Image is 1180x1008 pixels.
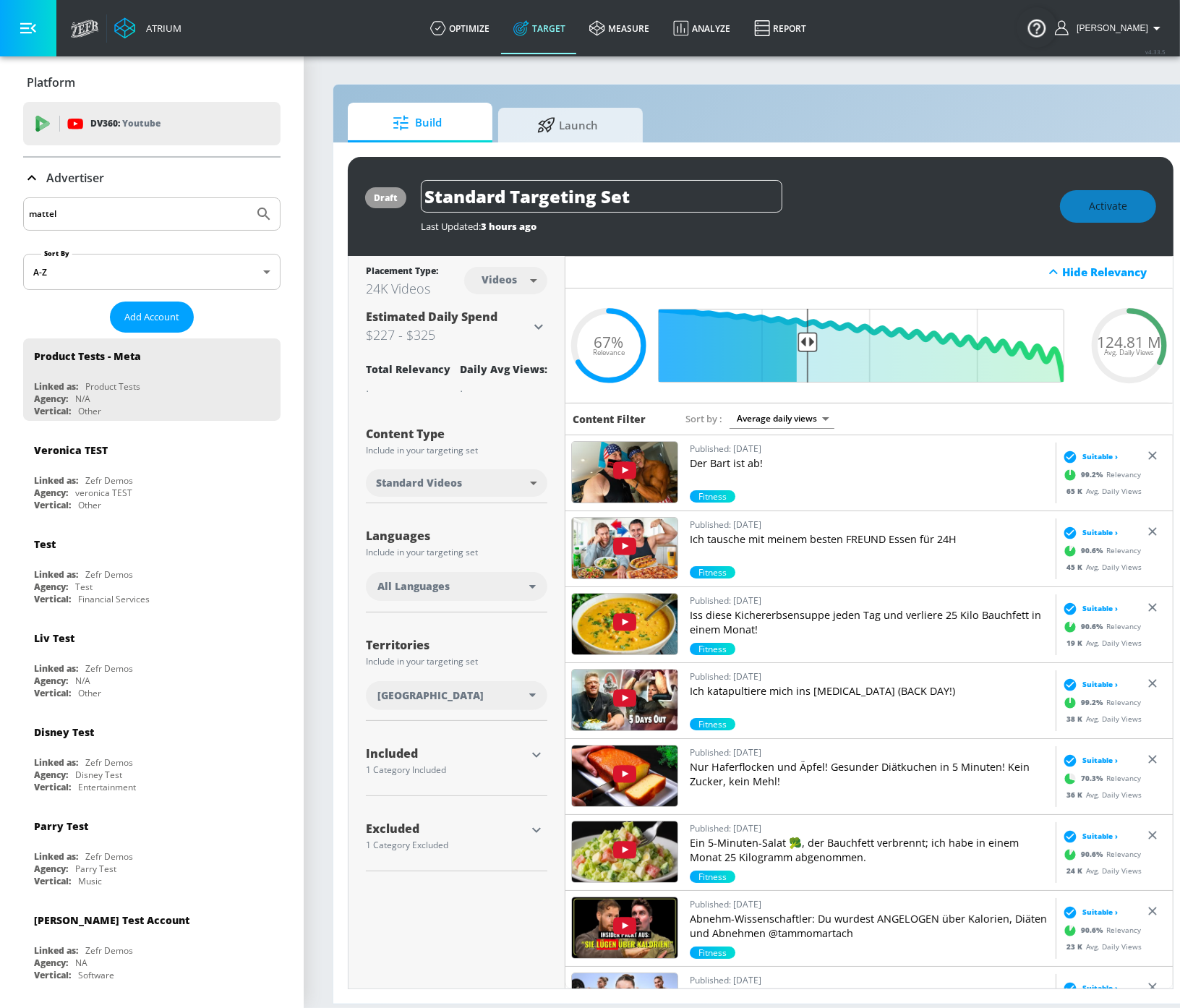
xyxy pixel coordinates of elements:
div: Other [78,687,101,699]
div: Product Tests - Meta [34,349,141,363]
span: 90.6 % [1081,545,1106,556]
a: measure [578,2,662,54]
a: Published: [DATE]Nur Haferflocken und Äpfel! Gesunder Diätkuchen in 5 Minuten! Kein Zucker, kein ... [690,745,1050,808]
div: Test [34,537,56,551]
div: Videos [474,273,524,286]
div: Suitable › [1059,601,1118,615]
span: [GEOGRAPHIC_DATA] [377,688,484,703]
div: Avg. Daily Views [1059,713,1142,724]
img: BId9dWbSSho [572,670,677,730]
div: Vertical: [34,499,71,511]
div: Zefr Demos [85,944,133,957]
p: Published: [DATE] [690,973,1050,988]
div: Hide Relevancy [565,256,1173,289]
span: 99.2 % [1081,469,1106,480]
p: Warum ich mit dem Krafttraining aufgehört habe [690,988,1050,1002]
div: Vertical: [34,969,71,981]
div: Zefr Demos [85,756,133,769]
span: Fitness [690,871,735,883]
div: N/A [75,675,90,687]
span: login as: justin.nim@zefr.com [1071,23,1148,33]
span: Suitable › [1082,603,1118,614]
div: Zefr Demos [85,850,133,863]
div: Veronica TESTLinked as:Zefr DemosAgency:veronica TESTVertical:Other [23,432,281,515]
img: M4EjImhJqLc [572,746,677,806]
div: Disney TestLinked as:Zefr DemosAgency:Disney TestVertical:Entertainment [23,714,281,797]
div: Suitable › [1059,753,1118,767]
span: 65 K [1066,485,1086,495]
span: All Languages [377,579,450,594]
div: Test [75,581,93,593]
div: Suitable › [1059,525,1118,539]
div: Average daily views [730,409,834,428]
div: Agency: [34,487,68,499]
a: Report [743,2,818,54]
div: Advertiser [23,158,281,198]
div: Linked as: [34,662,78,675]
h3: $227 - $325 [366,325,530,345]
div: Parry Test [75,863,116,875]
span: 99.2 % [1081,697,1106,708]
div: Agency: [34,581,68,593]
div: 1 Category Included [366,766,526,774]
img: 9bFBKOG59gg [572,518,677,578]
p: Abnehm-Wissenschaftler: Du wurdest ANGELOGEN über Kalorien, Diäten und Abnehmen @tammomartach [690,912,1050,941]
p: Ein 5-Minuten-Salat 🥦, der Bauchfett verbrennt; ich habe in einem Monat 25 Kilogramm abgenommen. [690,836,1050,865]
div: 99.2% [690,718,735,730]
span: 67% [594,334,624,349]
div: Avg. Daily Views [1059,941,1142,952]
div: Linked as: [34,568,78,581]
div: Relevancy [1059,464,1141,485]
span: Fitness [690,718,735,730]
a: Published: [DATE]Ein 5-Minuten-Salat 🥦, der Bauchfett verbrennt; ich habe in einem Monat 25 Kilog... [690,821,1050,871]
div: Parry TestLinked as:Zefr DemosAgency:Parry TestVertical:Music [23,808,281,891]
div: Suitable › [1059,677,1118,691]
div: Vertical: [34,687,71,699]
div: draft [374,192,398,204]
p: Published: [DATE] [690,897,1050,912]
div: Include in your targeting set [366,548,547,557]
span: 38 K [1066,713,1086,723]
div: Suitable › [1059,829,1118,843]
span: Suitable › [1082,755,1118,766]
span: Add Account [124,309,179,325]
div: Last Updated: [421,220,1046,233]
div: Vertical: [34,593,71,605]
span: Sort by [685,412,722,425]
p: Published: [DATE] [690,441,1050,456]
div: Agency: [34,863,68,875]
div: Relevancy [1059,843,1141,865]
p: Der Bart ist ab! [690,456,1050,471]
div: Linked as: [34,850,78,863]
div: Include in your targeting set [366,446,547,455]
div: Veronica TEST [34,443,108,457]
div: Relevancy [1059,691,1141,713]
span: 124.81 M [1098,334,1162,349]
button: Add Account [110,302,194,333]
span: Relevance [593,349,625,356]
div: Placement Type: [366,265,438,280]
span: Suitable › [1082,451,1118,462]
span: Fitness [690,566,735,578]
p: Ich katapultiere mich ins [MEDICAL_DATA] (BACK DAY!) [690,684,1050,699]
p: DV360: [90,116,161,132]
div: Relevancy [1059,919,1141,941]
span: Fitness [690,947,735,959]
div: Liv TestLinked as:Zefr DemosAgency:N/AVertical:Other [23,620,281,703]
a: Published: [DATE]Der Bart ist ab! [690,441,1050,490]
div: NA [75,957,87,969]
div: Content Type [366,428,547,440]
button: [PERSON_NAME] [1055,20,1166,37]
div: Product Tests - MetaLinked as:Product TestsAgency:N/AVertical:Other [23,338,281,421]
p: Youtube [122,116,161,131]
div: Suitable › [1059,449,1118,464]
div: Atrium [140,22,181,35]
span: Suitable › [1082,679,1118,690]
span: Avg. Daily Views [1105,349,1155,356]
div: Music [78,875,102,887]
div: N/A [75,393,90,405]
span: 24 K [1066,865,1086,875]
div: Agency: [34,957,68,969]
p: Published: [DATE] [690,821,1050,836]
